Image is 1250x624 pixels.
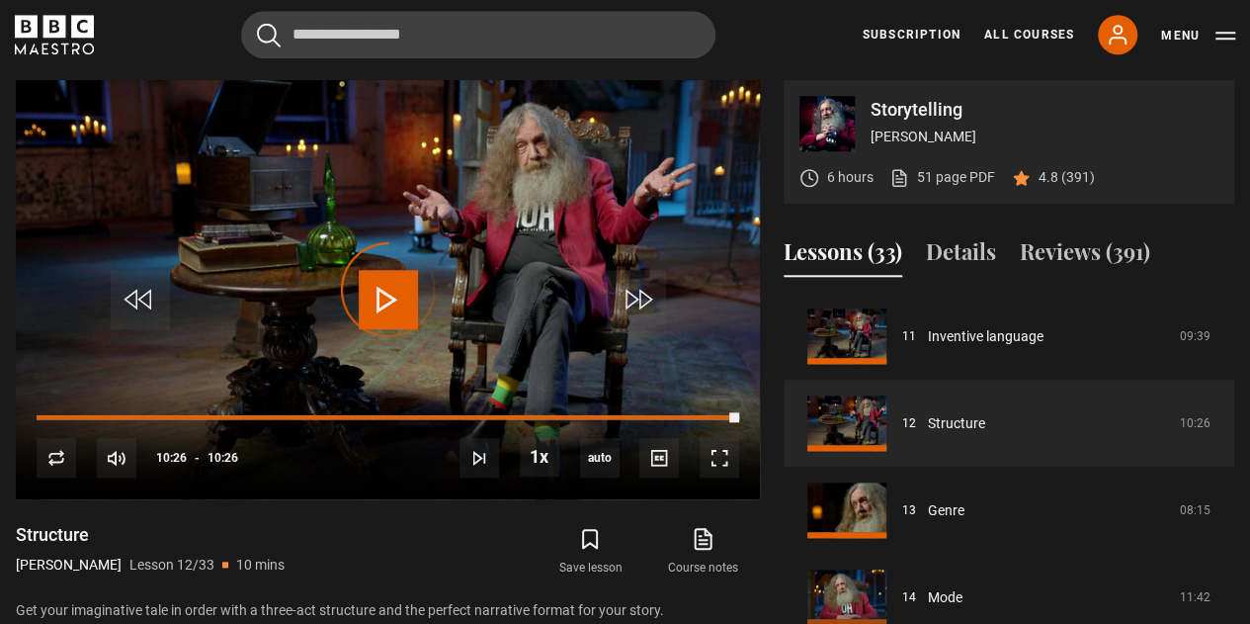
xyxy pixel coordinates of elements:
[16,523,285,547] h1: Structure
[16,555,122,576] p: [PERSON_NAME]
[257,23,281,47] button: Submit the search query
[37,438,76,478] button: Replay
[156,440,187,476] span: 10:26
[863,26,960,44] a: Subscription
[1161,26,1235,45] button: Toggle navigation
[1020,235,1150,277] button: Reviews (391)
[16,80,760,499] video-js: Video Player
[534,523,646,580] button: Save lesson
[928,326,1043,347] a: Inventive language
[889,167,995,188] a: 51 page PDF
[580,438,620,478] div: Current quality: 1080p
[241,11,715,58] input: Search
[195,451,200,465] span: -
[647,523,760,580] a: Course notes
[208,440,238,476] span: 10:26
[16,600,760,621] p: Get your imaginative tale in order with a three-act structure and the perfect narrative format fo...
[984,26,1074,44] a: All Courses
[15,15,94,54] svg: BBC Maestro
[928,587,962,608] a: Mode
[784,235,902,277] button: Lessons (33)
[928,413,985,434] a: Structure
[459,438,499,478] button: Next Lesson
[871,101,1218,119] p: Storytelling
[700,438,739,478] button: Fullscreen
[639,438,679,478] button: Captions
[129,555,214,576] p: Lesson 12/33
[1039,167,1095,188] p: 4.8 (391)
[520,437,559,477] button: Playback Rate
[37,415,739,419] div: Progress Bar
[871,127,1218,147] p: [PERSON_NAME]
[97,438,136,478] button: Mute
[928,500,964,521] a: Genre
[926,235,996,277] button: Details
[580,438,620,478] span: auto
[827,167,874,188] p: 6 hours
[236,555,285,576] p: 10 mins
